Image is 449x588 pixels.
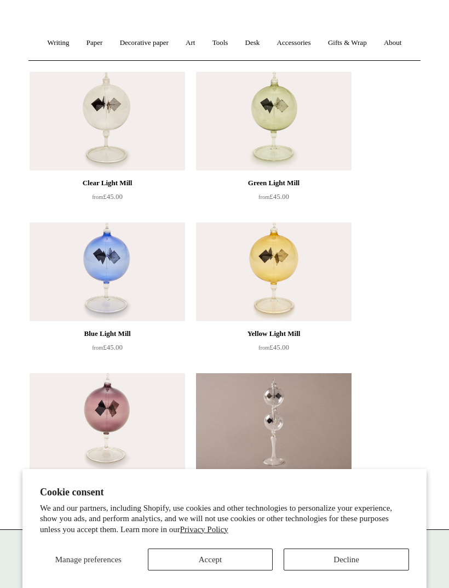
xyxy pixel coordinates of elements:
[79,28,111,58] a: Paper
[258,345,269,351] span: from
[196,222,352,321] img: Yellow Light Mill
[258,192,289,201] span: £45.00
[55,555,122,564] span: Manage preferences
[258,343,289,351] span: £45.00
[40,28,77,58] a: Writing
[30,72,185,170] img: Clear Light Mill
[196,72,352,170] img: Green Light Mill
[40,487,409,498] h2: Cookie consent
[196,222,352,321] a: Yellow Light Mill Yellow Light Mill
[40,549,137,570] button: Manage preferences
[180,525,228,534] a: Privacy Policy
[199,176,349,190] div: Green Light Mill
[30,222,185,321] a: Blue Light Mill Blue Light Mill
[205,28,236,58] a: Tools
[32,327,182,340] div: Blue Light Mill
[32,176,182,190] div: Clear Light Mill
[320,28,375,58] a: Gifts & Wrap
[30,72,185,170] a: Clear Light Mill Clear Light Mill
[30,222,185,321] img: Blue Light Mill
[196,373,352,472] a: Double Clear Light Mill Double Clear Light Mill
[92,192,123,201] span: £45.00
[269,28,319,58] a: Accessories
[30,327,185,372] a: Blue Light Mill from£45.00
[199,327,349,340] div: Yellow Light Mill
[178,28,203,58] a: Art
[376,28,410,58] a: About
[112,28,176,58] a: Decorative paper
[196,373,352,472] img: Double Clear Light Mill
[92,194,103,200] span: from
[92,343,123,351] span: £45.00
[92,345,103,351] span: from
[258,194,269,200] span: from
[30,176,185,221] a: Clear Light Mill from£45.00
[196,327,352,372] a: Yellow Light Mill from£45.00
[148,549,273,570] button: Accept
[284,549,409,570] button: Decline
[196,176,352,221] a: Green Light Mill from£45.00
[238,28,268,58] a: Desk
[40,503,409,535] p: We and our partners, including Shopify, use cookies and other technologies to personalize your ex...
[196,72,352,170] a: Green Light Mill Green Light Mill
[30,373,185,472] a: Pink Light Mill Pink Light Mill
[30,373,185,472] img: Pink Light Mill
